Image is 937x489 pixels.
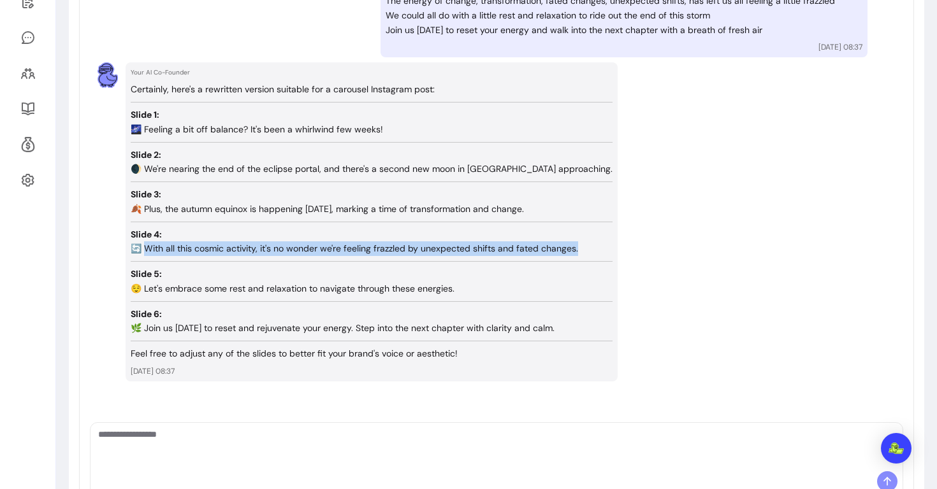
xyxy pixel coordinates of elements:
[131,109,159,120] strong: Slide 1:
[131,149,161,160] strong: Slide 2:
[881,433,912,464] div: Open Intercom Messenger
[98,428,895,466] textarea: Ask me anything...
[131,187,613,216] p: 🍂 Plus, the autumn equinox is happening [DATE], marking a time of transformation and change.
[131,67,613,77] p: Your AI Co-Founder
[131,148,613,177] p: 🌒 We're nearing the end of the eclipse portal, and there's a second new moon in [GEOGRAPHIC_DATA]...
[131,227,613,257] p: 🔄 With all this cosmic activity, it's no wonder we're feeling frazzled by unexpected shifts and f...
[131,267,613,296] p: 😌 Let's embrace some rest and relaxation to navigate through these energies.
[15,58,41,89] a: Clients
[15,94,41,124] a: Resources
[386,23,862,38] p: Join us [DATE] to reset your energy and walk into the next chapter with a breath of fresh air
[15,22,41,53] a: My Messages
[131,308,162,320] strong: Slide 6:
[131,188,161,200] strong: Slide 3:
[131,307,613,336] p: 🌿 Join us [DATE] to reset and rejuvenate your energy. Step into the next chapter with clarity and...
[131,82,613,97] p: Certainly, here's a rewritten version suitable for a carousel Instagram post:
[131,346,613,361] p: Feel free to adjust any of the slides to better fit your brand's voice or aesthetic!
[131,108,613,137] p: 🌌 Feeling a bit off balance? It's been a whirlwind few weeks!
[95,62,120,88] img: AI Co-Founder avatar
[15,129,41,160] a: Refer & Earn
[386,8,862,23] p: We could all do with a little rest and relaxation to ride out the end of this storm
[131,229,162,240] strong: Slide 4:
[131,268,162,280] strong: Slide 5:
[15,165,41,195] a: Settings
[131,366,613,376] p: [DATE] 08:37
[818,42,862,52] p: [DATE] 08:37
